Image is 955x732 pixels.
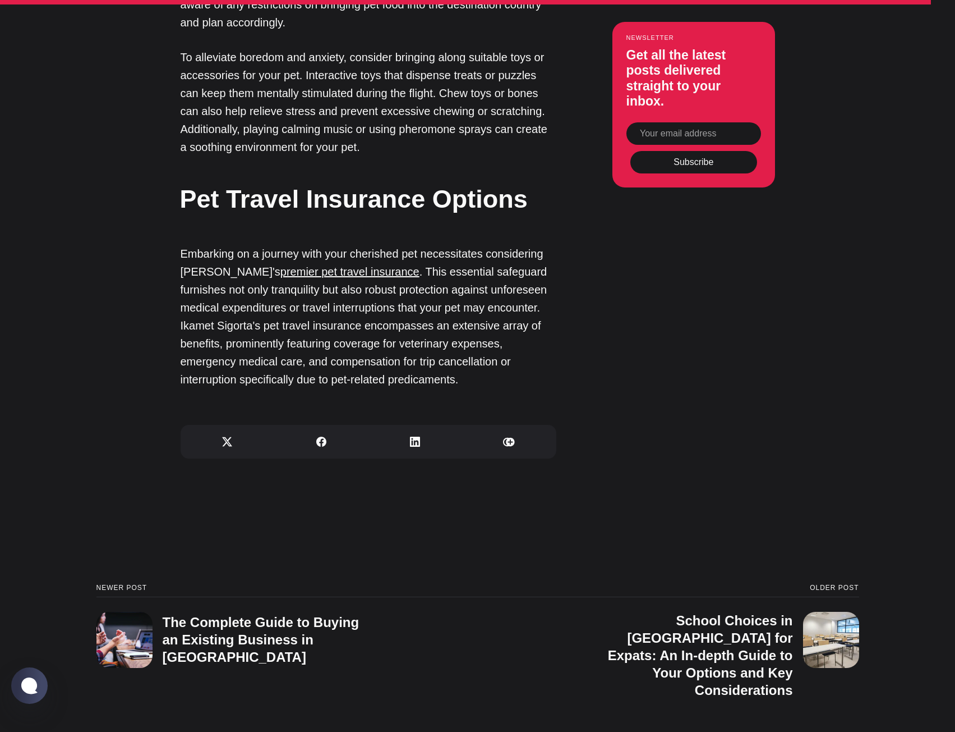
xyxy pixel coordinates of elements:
a: Copy link [462,425,556,459]
p: To alleviate boredom and anxiety, consider bringing along suitable toys or accessories for your p... [181,48,556,156]
p: Embarking on a journey with your cherished pet necessitates considering [PERSON_NAME]'s . This es... [181,227,556,388]
a: Share on Facebook [274,425,368,459]
h3: The Complete Guide to Buying an Existing Business in [GEOGRAPHIC_DATA] [163,615,359,665]
a: Share on Linkedin [368,425,463,459]
h3: Get all the latest posts delivered straight to your inbox. [626,47,761,109]
a: Older post School Choices in [GEOGRAPHIC_DATA] for Expats: An In-depth Guide to Your Options and ... [478,584,859,699]
h2: Pet Travel Insurance Options [180,181,556,217]
small: Newsletter [626,34,761,41]
button: Subscribe [630,150,757,173]
a: premier pet travel insurance [280,266,419,278]
h3: School Choices in [GEOGRAPHIC_DATA] for Expats: An In-depth Guide to Your Options and Key Conside... [608,613,793,698]
input: Your email address [626,122,761,145]
a: Share on X [181,425,275,459]
a: Newer post The Complete Guide to Buying an Existing Business in [GEOGRAPHIC_DATA] [96,584,478,699]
